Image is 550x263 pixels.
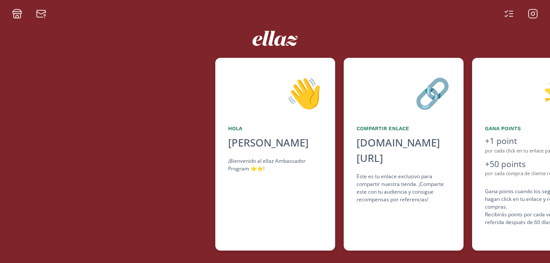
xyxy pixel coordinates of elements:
div: [DOMAIN_NAME][URL] [357,135,451,166]
div: ¡Bienvenido al ellaz Ambassador Program ⭐️⭐️! [228,157,322,173]
div: Compartir Enlace [357,125,451,132]
div: 🔗 [357,71,451,114]
div: Hola [228,125,322,132]
div: 👋 [228,71,322,114]
div: [PERSON_NAME] [228,135,322,150]
img: ew9eVGDHp6dD [253,31,297,46]
div: Este es tu enlace exclusivo para compartir nuestra tienda. ¡Comparte este con tu audiencia y cons... [357,173,451,203]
